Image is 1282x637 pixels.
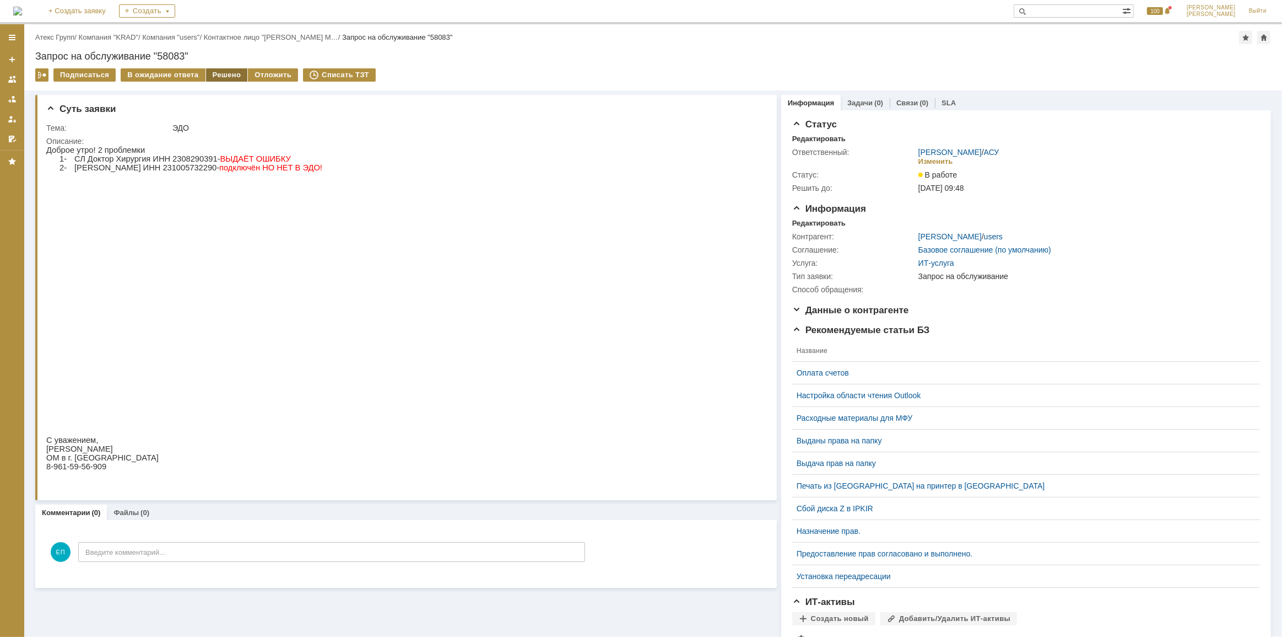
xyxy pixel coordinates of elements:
[3,110,21,128] a: Мои заявки
[792,184,916,192] div: Решить до:
[792,305,909,315] span: Данные о контрагенте
[35,33,74,41] a: Атекс Групп
[1122,5,1133,15] span: Расширенный поиск
[140,508,149,517] div: (0)
[13,9,28,18] span: 1-
[918,148,982,157] a: [PERSON_NAME]
[342,33,453,41] div: Запрос на обслуживание "58083"
[896,99,918,107] a: Связи
[46,137,761,146] div: Описание:
[1257,31,1270,44] div: Сделать домашней страницей
[792,219,846,228] div: Редактировать
[79,33,138,41] a: Компания "KRAD"
[35,33,79,41] div: /
[142,33,203,41] div: /
[3,71,21,88] a: Заявки на командах
[792,325,930,335] span: Рекомендуемые статьи БЗ
[918,272,1253,281] div: Запрос на обслуживание
[79,33,143,41] div: /
[204,33,338,41] a: Контактное лицо "[PERSON_NAME] М…
[13,7,22,15] img: logo
[1147,7,1163,15] span: 100
[918,184,964,192] span: [DATE] 09:48
[792,597,855,607] span: ИТ-активы
[792,272,916,281] div: Тип заявки:
[35,68,48,82] div: Работа с массовостью
[51,542,71,562] span: ЕП
[788,99,834,107] a: Информация
[792,119,837,130] span: Статус
[35,51,1271,62] div: Запрос на обслуживание "58083"
[1187,11,1236,18] span: [PERSON_NAME]
[3,130,21,148] a: Мои согласования
[792,148,916,157] div: Ответственный:
[918,259,954,267] a: ИТ-услуга
[792,245,916,254] div: Соглашение:
[942,99,956,107] a: SLA
[792,204,866,214] span: Информация
[918,170,957,179] span: В работе
[142,33,199,41] a: Компания "users"
[42,508,90,517] a: Комментарии
[797,572,1247,581] a: Установка переадресации
[792,135,846,143] div: Редактировать
[918,157,953,166] div: Изменить
[797,481,1247,490] a: Печать из [GEOGRAPHIC_DATA] на принтер в [GEOGRAPHIC_DATA]
[918,148,999,157] div: /
[13,7,22,15] a: Перейти на домашнюю страницу
[119,4,175,18] div: Создать
[1187,4,1236,11] span: [PERSON_NAME]
[28,9,245,18] span: СЛ Доктор Хирургия ИНН 2308290391-
[919,99,928,107] div: (0)
[46,104,116,114] span: Суть заявки
[792,340,1251,362] th: Название
[984,148,999,157] a: АСУ
[847,99,873,107] a: Задачи
[173,18,276,26] span: подключён НО НЕТ В ЭДО!
[797,459,1247,468] a: Выдача прав на папку
[797,504,1247,513] a: Сбой диска Z в IPKIR
[797,527,1247,536] a: Назначение прав.
[46,124,170,132] div: Тема:
[1239,31,1252,44] div: Добавить в избранное
[797,368,1247,377] a: Оплата счетов
[174,9,245,18] span: ВЫДАЁТ ОШИБКУ
[797,549,1247,558] a: Предоставление прав согласовано и выполнено.
[172,124,759,132] div: ЭДО
[797,436,1247,445] a: Выданы права на папку
[797,414,1247,422] a: Расходные материалы для МФУ
[918,232,1003,241] div: /
[13,18,28,26] span: 2-
[792,259,916,267] div: Услуга:
[792,285,916,294] div: Способ обращения:
[918,232,982,241] a: [PERSON_NAME]
[92,508,101,517] div: (0)
[113,508,139,517] a: Файлы
[3,51,21,68] a: Создать заявку
[918,245,1051,254] a: Базовое соглашение (по умолчанию)
[874,99,883,107] div: (0)
[204,33,342,41] div: /
[792,232,916,241] div: Контрагент:
[28,18,276,26] span: [PERSON_NAME] ИНН 231005732290-
[3,90,21,108] a: Заявки в моей ответственности
[792,170,916,179] div: Статус:
[984,232,1003,241] a: users
[797,391,1247,400] a: Настройка области чтения Outlook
